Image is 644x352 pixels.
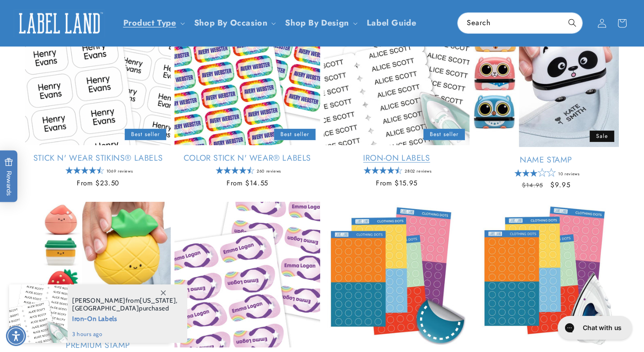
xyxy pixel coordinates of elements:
[14,9,105,37] img: Label Land
[72,312,178,324] span: Iron-On Labels
[194,18,268,28] span: Shop By Occasion
[280,12,361,34] summary: Shop By Design
[189,12,280,34] summary: Shop By Occasion
[324,153,470,163] a: Iron-On Labels
[473,155,619,165] a: Name Stamp
[25,340,171,351] a: Premium Stamp
[562,13,582,33] button: Search
[361,12,422,34] a: Label Guide
[118,12,189,34] summary: Product Type
[11,5,109,41] a: Label Land
[5,158,13,195] span: Rewards
[6,326,26,346] div: Accessibility Menu
[72,297,178,312] span: from , purchased
[72,304,139,312] span: [GEOGRAPHIC_DATA]
[174,153,320,163] a: Color Stick N' Wear® Labels
[7,279,116,306] iframe: Sign Up via Text for Offers
[285,17,348,29] a: Shop By Design
[367,18,417,28] span: Label Guide
[25,153,171,163] a: Stick N' Wear Stikins® Labels
[123,17,176,29] a: Product Type
[140,296,176,305] span: [US_STATE]
[553,313,635,343] iframe: Gorgias live chat messenger
[72,330,178,338] span: 3 hours ago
